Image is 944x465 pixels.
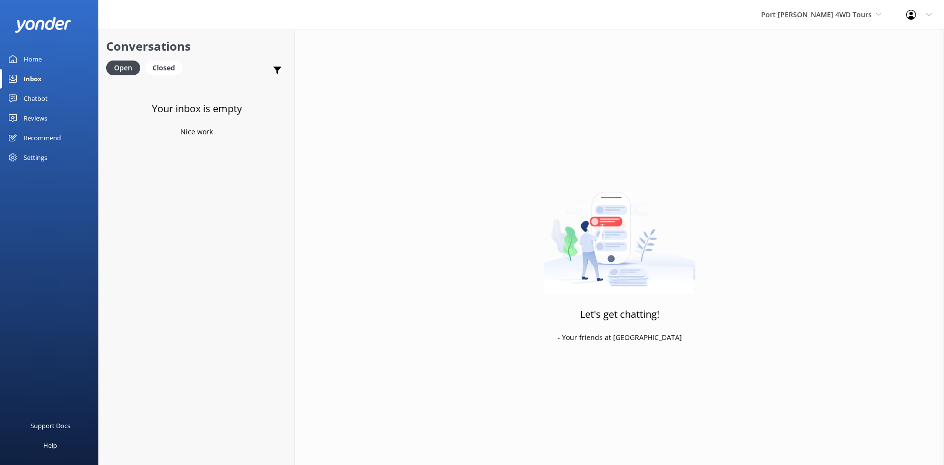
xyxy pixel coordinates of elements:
div: Reviews [24,108,47,128]
h3: Let's get chatting! [580,307,659,322]
div: Open [106,61,140,75]
div: Settings [24,148,47,167]
h3: Your inbox is empty [152,101,242,117]
span: Port [PERSON_NAME] 4WD Tours [761,10,872,19]
div: Inbox [24,69,42,89]
div: Home [24,49,42,69]
div: Chatbot [24,89,48,108]
p: - Your friends at [GEOGRAPHIC_DATA] [558,332,682,343]
img: artwork of a man stealing a conversation from at giant smartphone [544,171,696,294]
div: Help [43,435,57,455]
a: Open [106,62,145,73]
a: Closed [145,62,187,73]
div: Recommend [24,128,61,148]
p: Nice work [180,126,213,137]
div: Support Docs [30,416,70,435]
h2: Conversations [106,37,287,56]
img: yonder-white-logo.png [15,17,71,33]
div: Closed [145,61,182,75]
